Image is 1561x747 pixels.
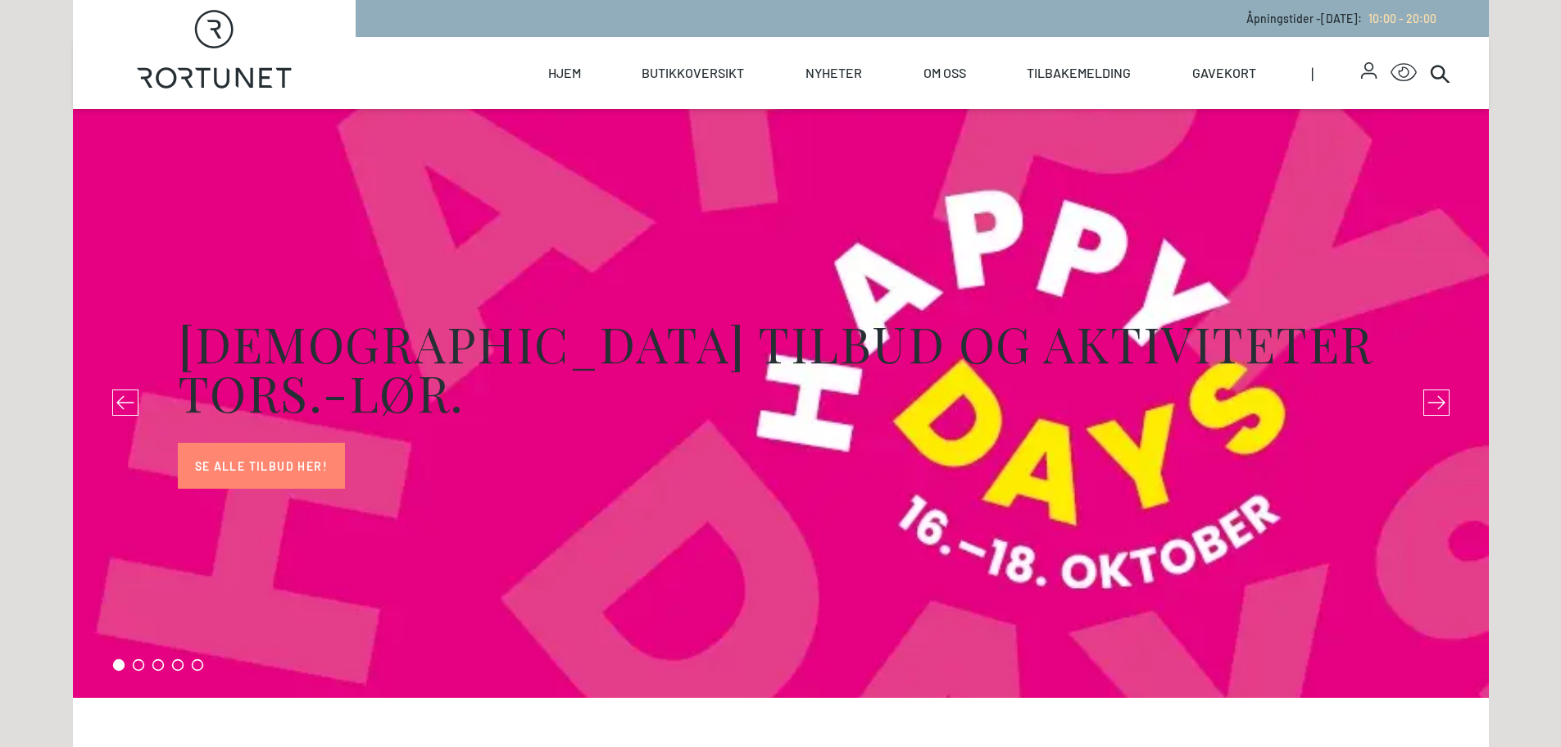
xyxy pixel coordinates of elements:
button: Open Accessibility Menu [1391,60,1417,86]
div: [DEMOGRAPHIC_DATA] tilbud og aktiviteter tors.-lør. [178,318,1384,417]
a: Gavekort [1192,37,1256,109]
a: Om oss [923,37,966,109]
p: Åpningstider - [DATE] : [1246,10,1436,27]
a: Nyheter [805,37,862,109]
a: Butikkoversikt [642,37,744,109]
div: slide 1 of 5 [73,109,1489,698]
a: Se alle tilbud her! [178,443,346,489]
span: | [1311,37,1362,109]
section: carousel-slider [73,109,1489,698]
span: 10:00 - 20:00 [1368,11,1436,25]
a: Hjem [548,37,581,109]
a: 10:00 - 20:00 [1362,11,1436,25]
a: Tilbakemelding [1027,37,1131,109]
